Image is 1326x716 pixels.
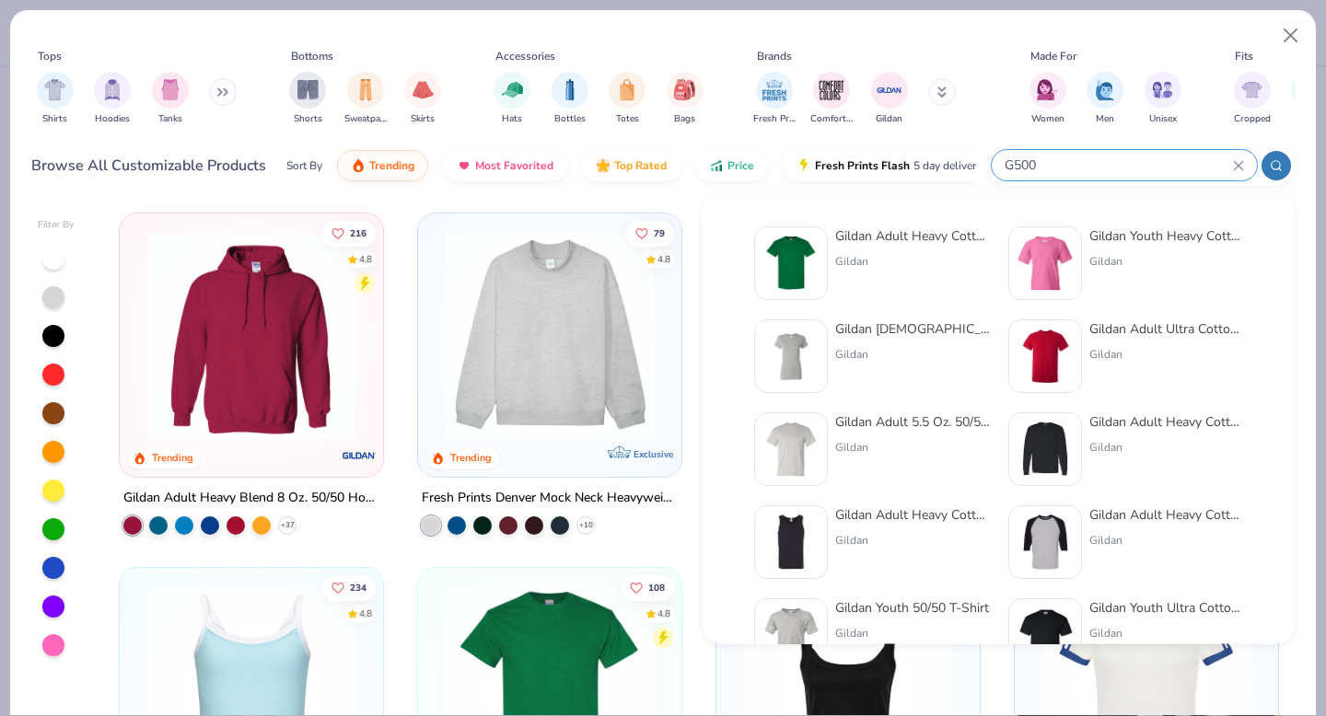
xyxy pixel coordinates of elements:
span: Skirts [411,112,435,126]
img: TopRated.gif [596,158,611,173]
img: Shirts Image [44,79,65,100]
img: Hoodies Image [102,79,122,100]
button: Like [323,574,377,600]
button: filter button [753,72,796,126]
button: filter button [1145,72,1181,126]
span: 79 [654,228,665,237]
div: Gildan [835,346,990,363]
button: Like [621,574,674,600]
span: Tanks [158,112,182,126]
div: 4.8 [360,252,373,266]
button: filter button [810,72,853,126]
div: Gildan [1089,346,1244,363]
button: filter button [871,72,908,126]
div: Gildan Youth 50/50 T-Shirt [835,598,989,618]
div: Gildan [DEMOGRAPHIC_DATA]' Heavy Cotton™ T-Shirt [835,319,990,339]
div: Made For [1030,48,1076,64]
img: Men Image [1095,79,1115,100]
span: 5 day delivery [913,156,982,177]
img: 6046accf-a268-477f-9bdd-e1b99aae0138 [1017,606,1074,664]
span: Exclusive [634,448,673,460]
button: Fresh Prints Flash5 day delivery [783,150,995,181]
img: Comfort Colors Image [818,76,845,104]
img: 91159a56-43a2-494b-b098-e2c28039eaf0 [762,421,820,478]
span: Bags [674,112,695,126]
div: filter for Skirts [404,72,441,126]
div: Gildan Youth Ultra Cotton® T-Shirt [1089,598,1244,618]
span: Fresh Prints Flash [815,158,910,173]
div: Gildan Adult Heavy Cotton 5.3 Oz. Long-Sleeve T-Shirt [1089,412,1244,432]
button: filter button [94,72,131,126]
img: Fresh Prints Image [761,76,788,104]
img: db3463ef-4353-4609-ada1-7539d9cdc7e6 [1017,235,1074,292]
img: Totes Image [617,79,637,100]
div: Filter By [38,218,75,232]
button: filter button [667,72,704,126]
img: a90f7c54-8796-4cb2-9d6e-4e9644cfe0fe [663,232,890,440]
div: Gildan [835,625,989,641]
img: trending.gif [351,158,366,173]
div: Sort By [286,157,322,174]
div: Gildan Adult 5.5 Oz. 50/50 T-Shirt [835,412,990,432]
div: filter for Bottles [552,72,588,126]
div: Gildan Adult Heavy Cotton 5.3 Oz. Tank [835,505,990,525]
div: Gildan Youth Heavy Cotton 5.3 Oz. T-Shirt [1089,226,1244,246]
span: Shirts [42,112,67,126]
img: Hats Image [502,79,523,100]
div: filter for Comfort Colors [810,72,853,126]
button: filter button [609,72,646,126]
button: filter button [1029,72,1066,126]
img: Bottles Image [560,79,580,100]
span: Shorts [294,112,322,126]
img: 12c717a8-bff4-429b-8526-ab448574c88c [762,606,820,664]
div: Gildan Adult Heavy Cotton T-Shirt [835,226,990,246]
div: Accessories [495,48,555,64]
div: Brands [757,48,792,64]
img: 3c1a081b-6ca8-4a00-a3b6-7ee979c43c2b [1017,328,1074,385]
span: Comfort Colors [810,112,853,126]
span: Gildan [876,112,902,126]
img: Tanks Image [160,79,180,100]
button: Close [1274,18,1309,53]
div: Gildan [1089,625,1244,641]
div: filter for Tanks [152,72,189,126]
img: Unisex Image [1152,79,1173,100]
button: Like [323,220,377,246]
button: filter button [344,72,387,126]
img: 88a44a92-e2a5-4f89-8212-3978ff1d2bb4 [762,514,820,571]
div: Gildan [835,532,990,549]
img: Gildan Image [876,76,903,104]
div: Gildan [1089,253,1244,270]
span: 234 [351,583,367,592]
span: Price [727,158,754,173]
div: Gildan [835,439,990,456]
div: filter for Shirts [37,72,74,126]
div: 4.8 [657,606,670,620]
span: 216 [351,228,367,237]
span: Women [1031,112,1064,126]
span: Cropped [1234,112,1271,126]
div: 4.8 [360,606,373,620]
div: filter for Unisex [1145,72,1181,126]
img: f353747f-df2b-48a7-9668-f657901a5e3e [762,328,820,385]
div: Gildan Adult Heavy Blend 8 Oz. 50/50 Hooded Sweatshirt [123,487,379,510]
button: filter button [37,72,74,126]
div: filter for Shorts [289,72,326,126]
div: filter for Sweatpants [344,72,387,126]
span: Unisex [1149,112,1177,126]
img: Gildan logo [341,437,378,474]
button: filter button [289,72,326,126]
div: Tops [38,48,62,64]
div: filter for Cropped [1234,72,1271,126]
div: filter for Gildan [871,72,908,126]
div: filter for Totes [609,72,646,126]
img: db319196-8705-402d-8b46-62aaa07ed94f [762,235,820,292]
img: eeb6cdad-aebe-40d0-9a4b-833d0f822d02 [1017,421,1074,478]
img: Skirts Image [413,79,434,100]
button: filter button [1234,72,1271,126]
button: filter button [152,72,189,126]
div: 4.8 [657,252,670,266]
div: Gildan [1089,439,1244,456]
input: Try "T-Shirt" [1003,155,1233,176]
div: Browse All Customizable Products [31,155,266,177]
